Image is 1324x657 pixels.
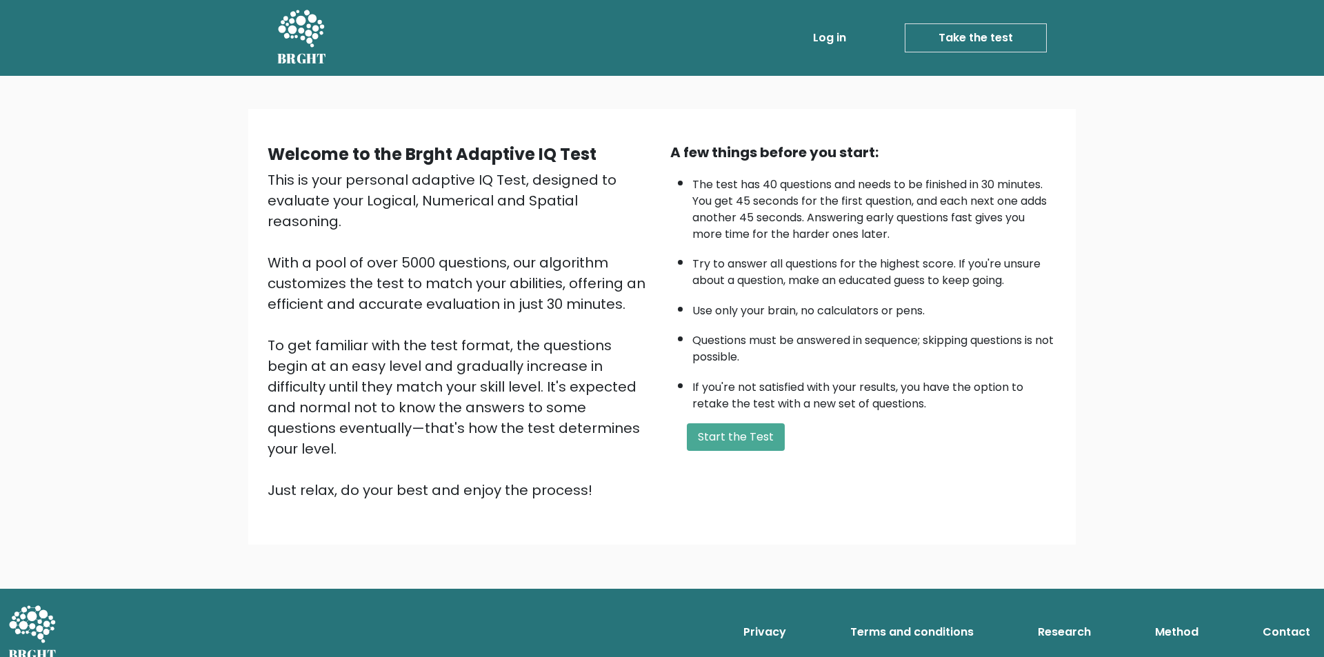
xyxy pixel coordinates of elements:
[1257,618,1316,646] a: Contact
[692,372,1056,412] li: If you're not satisfied with your results, you have the option to retake the test with a new set ...
[1032,618,1096,646] a: Research
[692,249,1056,289] li: Try to answer all questions for the highest score. If you're unsure about a question, make an edu...
[670,142,1056,163] div: A few things before you start:
[277,6,327,70] a: BRGHT
[692,170,1056,243] li: The test has 40 questions and needs to be finished in 30 minutes. You get 45 seconds for the firs...
[738,618,792,646] a: Privacy
[687,423,785,451] button: Start the Test
[268,170,654,501] div: This is your personal adaptive IQ Test, designed to evaluate your Logical, Numerical and Spatial ...
[692,296,1056,319] li: Use only your brain, no calculators or pens.
[277,50,327,67] h5: BRGHT
[692,325,1056,365] li: Questions must be answered in sequence; skipping questions is not possible.
[1150,618,1204,646] a: Method
[268,143,596,165] b: Welcome to the Brght Adaptive IQ Test
[845,618,979,646] a: Terms and conditions
[808,24,852,52] a: Log in
[905,23,1047,52] a: Take the test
